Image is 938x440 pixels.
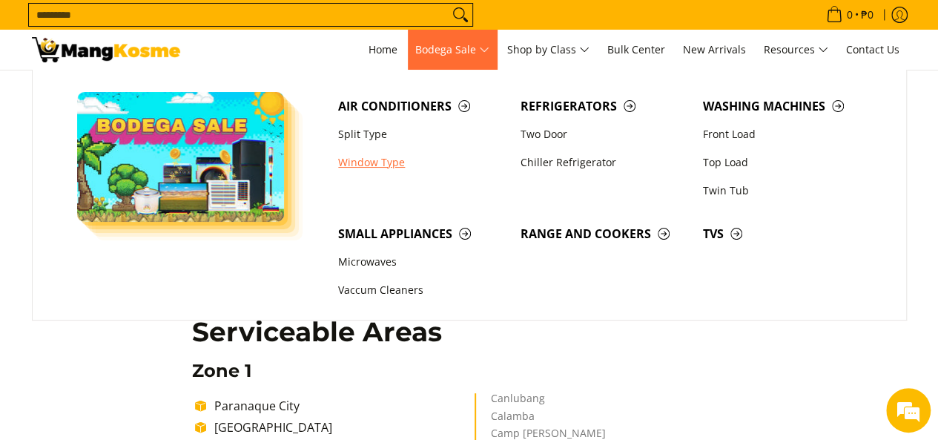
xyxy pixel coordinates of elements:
a: Microwaves [331,249,513,277]
span: Home [369,42,397,56]
h2: Serviceable Areas [192,315,746,349]
h3: Zone 1 [192,360,746,382]
div: Leave a message [77,83,249,102]
a: Window Type [331,148,513,177]
a: Top Load [696,148,878,177]
a: Resources [756,30,836,70]
li: [GEOGRAPHIC_DATA] [207,418,470,436]
span: Small Appliances [338,225,506,243]
a: Refrigerators [513,92,696,120]
li: Calamba [490,411,731,429]
a: New Arrivals [676,30,753,70]
a: Vaccum Cleaners [331,277,513,305]
a: Small Appliances [331,220,513,248]
span: Paranaque City [214,398,300,414]
button: Search [449,4,472,26]
a: Chiller Refrigerator [513,148,696,177]
a: Shop by Class [500,30,597,70]
span: ₱0 [859,10,876,20]
span: Washing Machines [703,97,871,116]
a: Split Type [331,120,513,148]
span: New Arrivals [683,42,746,56]
span: Refrigerators [521,97,688,116]
span: Contact Us [846,42,899,56]
a: Two Door [513,120,696,148]
span: Air Conditioners [338,97,506,116]
a: TVs [696,220,878,248]
a: Bodega Sale [408,30,497,70]
nav: Main Menu [195,30,907,70]
em: Submit [217,339,269,359]
div: Minimize live chat window [243,7,279,43]
span: Bulk Center [607,42,665,56]
span: Shop by Class [507,41,589,59]
li: Canlubang [490,393,731,411]
a: Twin Tub [696,177,878,205]
a: Bulk Center [600,30,673,70]
span: We are offline. Please leave us a message. [31,128,259,278]
span: 0 [845,10,855,20]
a: Contact Us [839,30,907,70]
img: Bodega Sale [77,92,285,222]
a: Front Load [696,120,878,148]
a: Washing Machines [696,92,878,120]
span: • [822,7,878,23]
span: Bodega Sale [415,41,489,59]
span: Resources [764,41,828,59]
a: Home [361,30,405,70]
span: Range and Cookers [521,225,688,243]
a: Air Conditioners [331,92,513,120]
textarea: Type your message and click 'Submit' [7,287,283,339]
a: Range and Cookers [513,220,696,248]
span: TVs [703,225,871,243]
img: Shipping &amp; Delivery Page l Mang Kosme: Home Appliances Warehouse Sale! [32,37,180,62]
